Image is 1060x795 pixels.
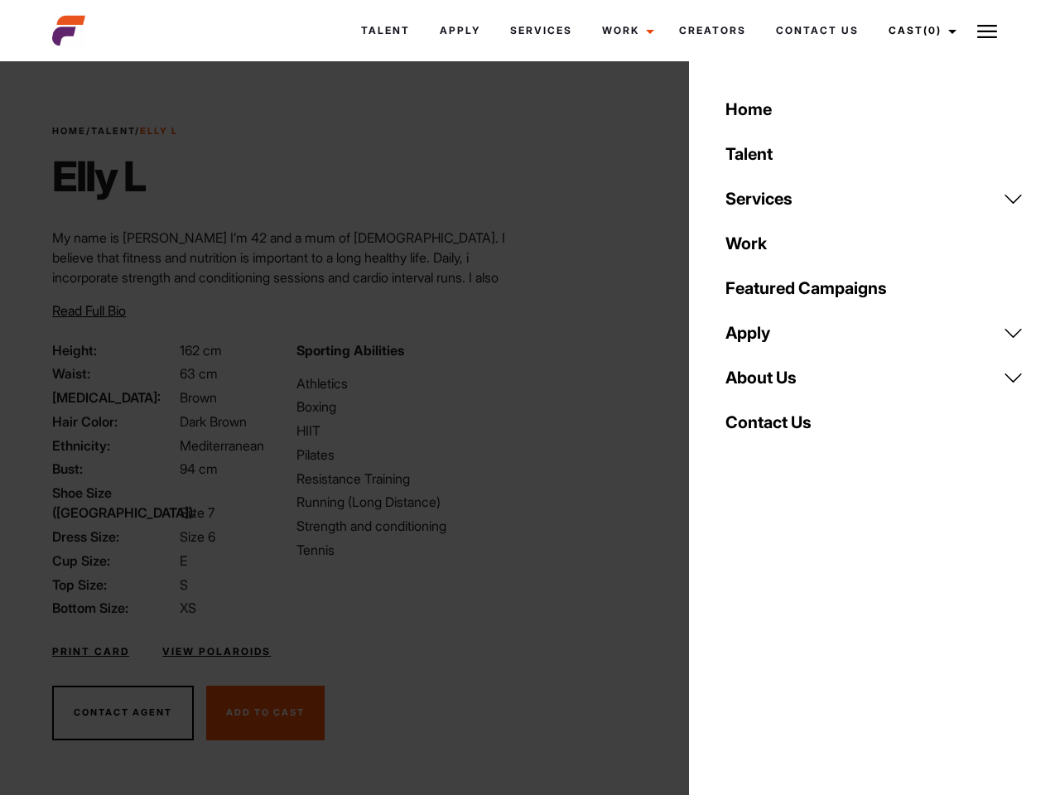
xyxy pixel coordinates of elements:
a: Talent [346,8,425,53]
span: Size 6 [180,528,215,545]
span: S [180,576,188,593]
a: Home [715,87,1033,132]
a: Services [495,8,587,53]
a: Work [587,8,664,53]
span: Ethnicity: [52,436,176,455]
a: Services [715,176,1033,221]
span: Mediterranean [180,437,264,454]
a: Talent [91,125,135,137]
video: Your browser does not support the video tag. [570,106,971,608]
span: XS [180,600,196,616]
button: Read Full Bio [52,301,126,320]
span: Read Full Bio [52,302,126,319]
a: Home [52,125,86,137]
li: Resistance Training [296,469,520,489]
span: Brown [180,389,217,406]
a: Apply [715,311,1033,355]
li: Boxing [296,397,520,417]
a: Talent [715,132,1033,176]
span: Dark Brown [180,413,247,430]
a: Work [715,221,1033,266]
span: Hair Color: [52,412,176,431]
span: Height: [52,340,176,360]
span: 94 cm [180,460,218,477]
span: Waist: [52,364,176,383]
span: E [180,552,187,569]
strong: Sporting Abilities [296,342,404,359]
span: / / [52,124,178,138]
span: Bust: [52,459,176,479]
a: Print Card [52,644,129,659]
span: Dress Size: [52,527,176,547]
img: Burger icon [977,22,997,41]
a: Creators [664,8,761,53]
li: Athletics [296,373,520,393]
a: Contact Us [761,8,874,53]
span: Top Size: [52,575,176,595]
li: Tennis [296,540,520,560]
a: View Polaroids [162,644,271,659]
span: Size 7 [180,504,214,521]
p: My name is [PERSON_NAME] I’m 42 and a mum of [DEMOGRAPHIC_DATA]. I believe that fitness and nutri... [52,228,520,367]
button: Add To Cast [206,686,325,740]
a: Apply [425,8,495,53]
h1: Elly L [52,152,178,201]
img: cropped-aefm-brand-fav-22-square.png [52,14,85,47]
a: Cast(0) [874,8,966,53]
span: 63 cm [180,365,218,382]
span: Add To Cast [226,706,305,718]
strong: Elly L [140,125,178,137]
a: About Us [715,355,1033,400]
button: Contact Agent [52,686,194,740]
li: HIIT [296,421,520,441]
li: Strength and conditioning [296,516,520,536]
li: Running (Long Distance) [296,492,520,512]
a: Featured Campaigns [715,266,1033,311]
a: Contact Us [715,400,1033,445]
span: [MEDICAL_DATA]: [52,388,176,407]
span: Cup Size: [52,551,176,571]
span: 162 cm [180,342,222,359]
span: (0) [923,24,942,36]
span: Bottom Size: [52,598,176,618]
span: Shoe Size ([GEOGRAPHIC_DATA]): [52,483,176,523]
li: Pilates [296,445,520,465]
